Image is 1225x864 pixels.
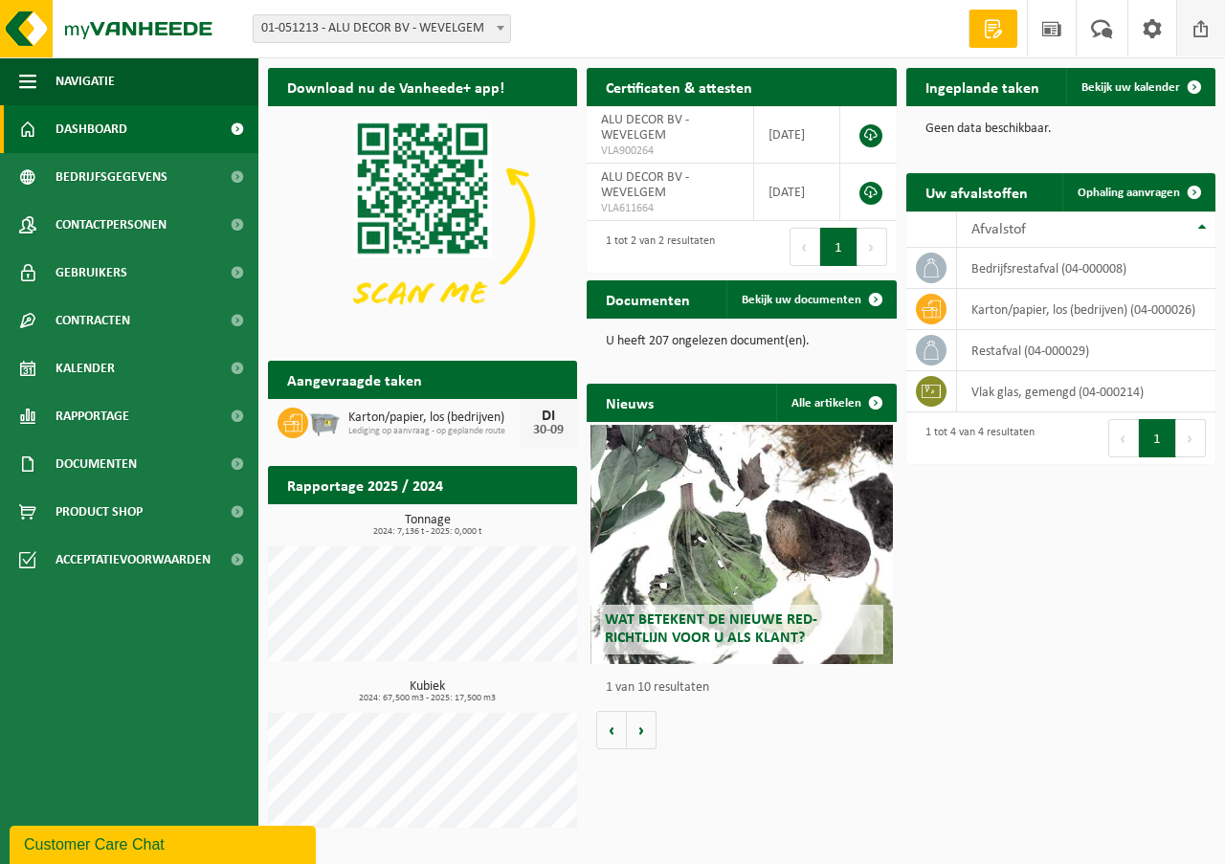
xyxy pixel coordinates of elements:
h3: Kubiek [278,680,577,703]
h2: Rapportage 2025 / 2024 [268,466,462,503]
h2: Certificaten & attesten [587,68,771,105]
button: Next [857,228,887,266]
span: Contracten [56,297,130,344]
span: Karton/papier, los (bedrijven) [348,410,520,426]
span: VLA900264 [601,144,738,159]
a: Ophaling aanvragen [1062,173,1214,211]
p: U heeft 207 ongelezen document(en). [606,335,877,348]
span: Bekijk uw kalender [1081,81,1180,94]
button: Volgende [627,711,657,749]
span: Dashboard [56,105,127,153]
span: 01-051213 - ALU DECOR BV - WEVELGEM [253,14,511,43]
a: Bekijk rapportage [434,503,575,542]
td: [DATE] [754,164,840,221]
td: karton/papier, los (bedrijven) (04-000026) [957,289,1215,330]
span: 01-051213 - ALU DECOR BV - WEVELGEM [254,15,510,42]
span: Documenten [56,440,137,488]
button: Previous [1108,419,1139,457]
h2: Aangevraagde taken [268,361,441,398]
span: Wat betekent de nieuwe RED-richtlijn voor u als klant? [605,612,817,646]
span: ALU DECOR BV - WEVELGEM [601,113,689,143]
span: Product Shop [56,488,143,536]
span: 2024: 67,500 m3 - 2025: 17,500 m3 [278,694,577,703]
span: Navigatie [56,57,115,105]
button: Previous [790,228,820,266]
button: Next [1176,419,1206,457]
span: VLA611664 [601,201,738,216]
h2: Nieuws [587,384,673,421]
iframe: chat widget [10,822,320,864]
div: 1 tot 2 van 2 resultaten [596,226,715,268]
td: bedrijfsrestafval (04-000008) [957,248,1215,289]
a: Bekijk uw documenten [726,280,895,319]
div: 1 tot 4 van 4 resultaten [916,417,1035,459]
span: Kalender [56,344,115,392]
td: [DATE] [754,106,840,164]
span: Contactpersonen [56,201,167,249]
span: Acceptatievoorwaarden [56,536,211,584]
span: Bekijk uw documenten [742,294,861,306]
button: 1 [820,228,857,266]
h2: Documenten [587,280,709,318]
img: WB-2500-GAL-GY-01 [308,405,341,437]
h2: Download nu de Vanheede+ app! [268,68,523,105]
a: Alle artikelen [776,384,895,422]
span: Afvalstof [971,222,1026,237]
h3: Tonnage [278,514,577,537]
td: restafval (04-000029) [957,330,1215,371]
img: Download de VHEPlus App [268,106,577,339]
span: Bedrijfsgegevens [56,153,167,201]
a: Wat betekent de nieuwe RED-richtlijn voor u als klant? [590,425,894,664]
span: 2024: 7,136 t - 2025: 0,000 t [278,527,577,537]
h2: Ingeplande taken [906,68,1058,105]
span: Rapportage [56,392,129,440]
span: Gebruikers [56,249,127,297]
td: vlak glas, gemengd (04-000214) [957,371,1215,412]
button: 1 [1139,419,1176,457]
div: DI [529,409,568,424]
span: Ophaling aanvragen [1078,187,1180,199]
span: ALU DECOR BV - WEVELGEM [601,170,689,200]
p: Geen data beschikbaar. [925,122,1196,136]
span: Lediging op aanvraag - op geplande route [348,426,520,437]
p: 1 van 10 resultaten [606,681,886,695]
h2: Uw afvalstoffen [906,173,1047,210]
a: Bekijk uw kalender [1066,68,1214,106]
div: 30-09 [529,424,568,437]
button: Vorige [596,711,627,749]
